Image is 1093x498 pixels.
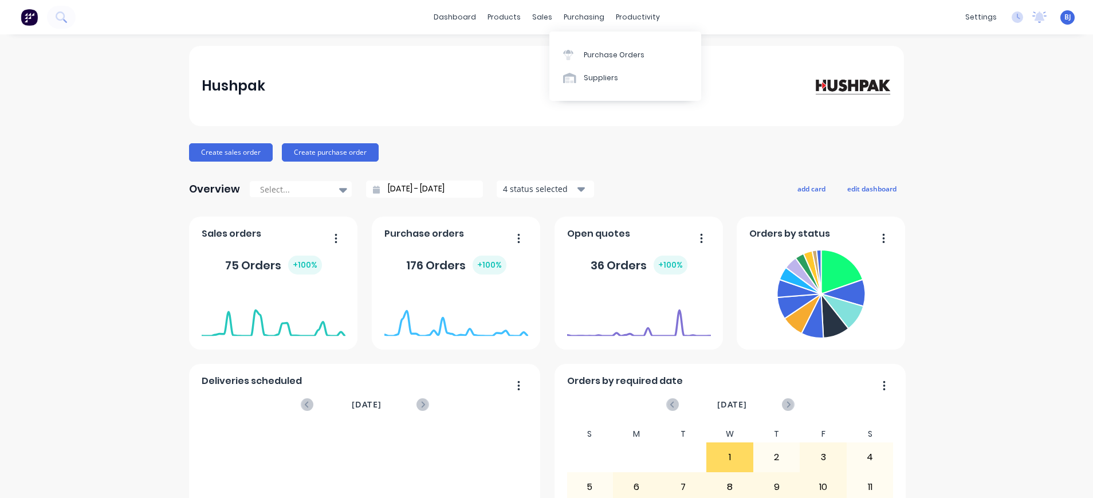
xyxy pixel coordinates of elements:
div: 4 status selected [503,183,575,195]
div: 2 [754,443,800,472]
span: Sales orders [202,227,261,241]
a: Suppliers [549,66,701,89]
div: W [706,426,753,442]
div: + 100 % [654,256,687,275]
div: T [660,426,707,442]
img: Factory [21,9,38,26]
div: 75 Orders [225,256,322,275]
button: 4 status selected [497,181,594,198]
span: Orders by status [749,227,830,241]
button: edit dashboard [840,181,904,196]
a: dashboard [428,9,482,26]
div: Suppliers [584,73,618,83]
button: Create purchase order [282,143,379,162]
div: productivity [610,9,666,26]
div: Hushpak [202,74,265,97]
span: BJ [1064,12,1071,22]
button: Create sales order [189,143,273,162]
div: 3 [800,443,846,472]
span: Deliveries scheduled [202,374,302,388]
div: M [613,426,660,442]
span: Open quotes [567,227,630,241]
div: purchasing [558,9,610,26]
div: S [847,426,894,442]
span: [DATE] [352,398,382,411]
a: Purchase Orders [549,43,701,66]
div: T [753,426,800,442]
div: 1 [707,443,753,472]
div: + 100 % [473,256,506,275]
button: add card [790,181,833,196]
img: Hushpak [811,76,891,96]
div: F [800,426,847,442]
div: sales [526,9,558,26]
div: settings [960,9,1002,26]
span: [DATE] [717,398,747,411]
div: 176 Orders [406,256,506,275]
span: Purchase orders [384,227,464,241]
div: 4 [847,443,893,472]
div: products [482,9,526,26]
div: + 100 % [288,256,322,275]
div: 36 Orders [591,256,687,275]
div: Overview [189,178,240,201]
div: Purchase Orders [584,50,644,60]
div: S [567,426,614,442]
